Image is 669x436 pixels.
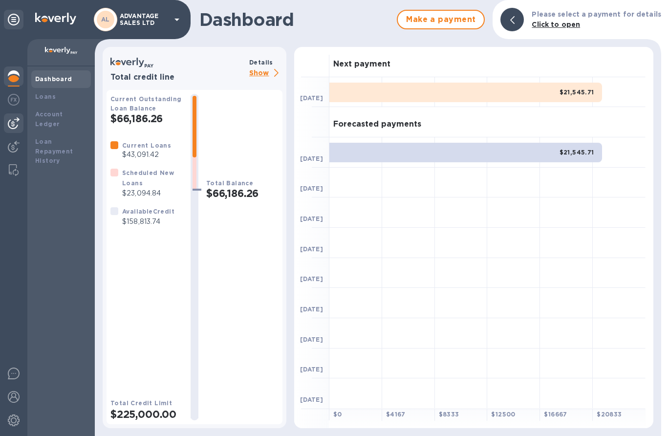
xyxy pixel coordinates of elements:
b: [DATE] [300,336,323,343]
b: $ 0 [333,411,342,418]
button: Make a payment [397,10,485,29]
p: $43,091.42 [122,150,171,160]
h2: $66,186.26 [206,187,279,199]
b: $ 12500 [491,411,515,418]
b: Available Credit [122,208,174,215]
b: Details [249,59,273,66]
b: $ 4167 [386,411,406,418]
p: Show [249,67,282,80]
b: [DATE] [300,94,323,102]
b: Current Outstanding Loan Balance [110,95,182,112]
b: $21,545.71 [560,149,594,156]
b: [DATE] [300,155,323,162]
span: Make a payment [406,14,476,25]
b: $21,545.71 [560,88,594,96]
b: [DATE] [300,185,323,192]
img: Logo [35,13,76,24]
b: Click to open [532,21,580,28]
div: Unpin categories [4,10,23,29]
b: [DATE] [300,305,323,313]
b: [DATE] [300,366,323,373]
h3: Total credit line [110,73,245,82]
b: [DATE] [300,215,323,222]
b: [DATE] [300,245,323,253]
p: ADVANTAGE SALES LTD [120,13,169,26]
img: Foreign exchange [8,94,20,106]
b: [DATE] [300,275,323,283]
h3: Next payment [333,60,390,69]
p: $23,094.84 [122,188,183,198]
h3: Forecasted payments [333,120,421,129]
b: Loans [35,93,56,100]
b: Scheduled New Loans [122,169,174,187]
b: Total Credit Limit [110,399,172,407]
b: Dashboard [35,75,72,83]
b: AL [101,16,110,23]
b: [DATE] [300,396,323,403]
h2: $66,186.26 [110,112,183,125]
b: Please select a payment for details [532,10,661,18]
h1: Dashboard [199,9,392,30]
b: Current Loans [122,142,171,149]
b: $ 8333 [439,411,459,418]
b: Account Ledger [35,110,63,128]
p: $158,813.74 [122,217,174,227]
b: Loan Repayment History [35,138,73,165]
h2: $225,000.00 [110,408,183,420]
b: $ 16667 [544,411,567,418]
b: Total Balance [206,179,253,187]
b: $ 20833 [597,411,622,418]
